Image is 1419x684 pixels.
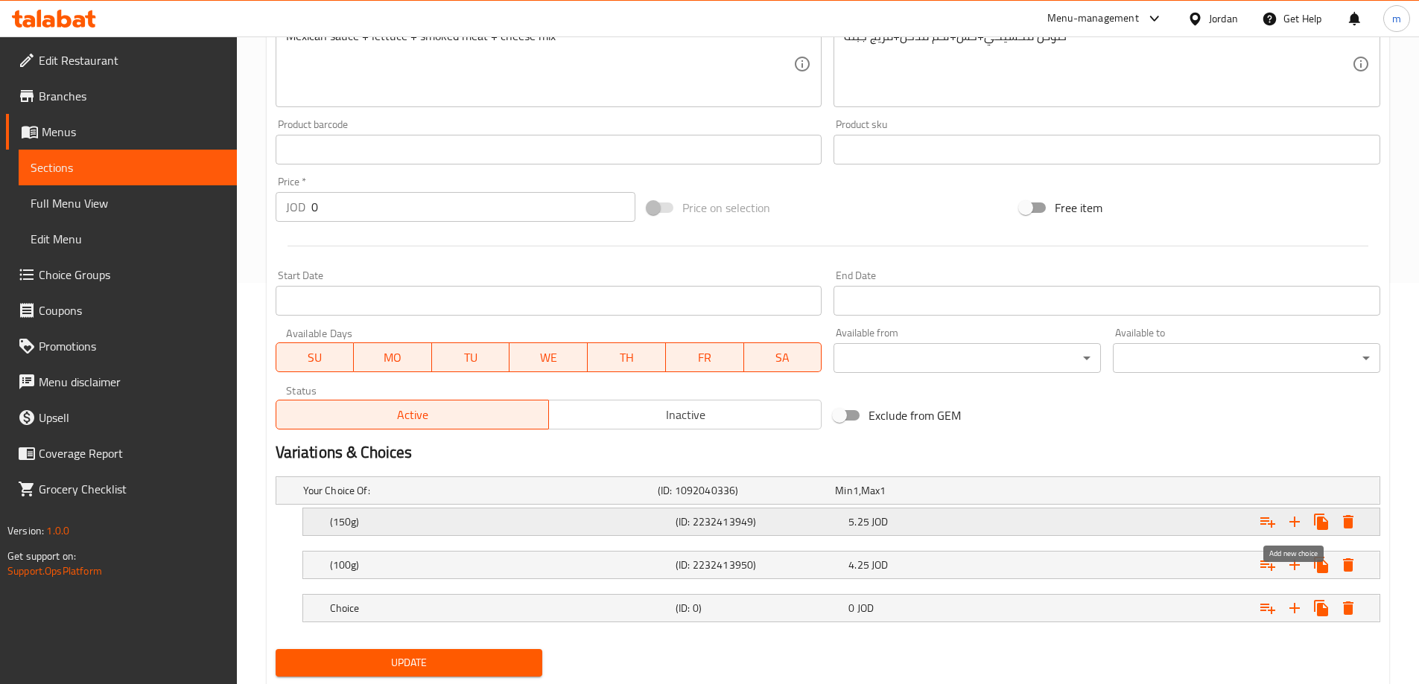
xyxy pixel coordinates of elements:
[39,337,225,355] span: Promotions
[1254,552,1281,578] button: Add choice group
[750,347,816,368] span: SA
[286,198,305,216] p: JOD
[834,135,1380,164] input: Please enter product sku
[1308,595,1335,621] button: Clone new choice
[861,481,880,500] span: Max
[6,435,237,471] a: Coverage Report
[39,51,225,69] span: Edit Restaurant
[1392,10,1401,27] span: m
[6,257,237,293] a: Choice Groups
[1113,343,1380,373] div: ​
[31,194,225,212] span: Full Menu View
[682,199,770,217] span: Price on selection
[509,342,588,372] button: WE
[676,601,842,616] h5: (ID: 0)
[276,649,543,677] button: Update
[6,471,237,507] a: Grocery Checklist
[515,347,582,368] span: WE
[39,87,225,105] span: Branches
[880,481,886,500] span: 1
[658,483,829,498] h5: (ID: 1092040336)
[1055,199,1102,217] span: Free item
[594,347,660,368] span: TH
[39,409,225,426] span: Upsell
[7,521,44,540] span: Version:
[46,521,69,540] span: 1.0.0
[39,444,225,462] span: Coverage Report
[676,557,842,572] h5: (ID: 2232413950)
[1335,508,1362,535] button: Delete (150g)
[303,595,1380,621] div: Expand
[834,343,1101,373] div: ​
[6,364,237,400] a: Menu disclaimer
[288,653,531,672] span: Update
[857,598,874,618] span: JOD
[872,512,888,531] span: JOD
[848,512,869,531] span: 5.25
[330,601,670,616] h5: Choice
[1308,552,1335,578] button: Clone new choice
[1335,552,1362,578] button: Delete (100g)
[6,293,237,328] a: Coupons
[6,400,237,435] a: Upsell
[303,483,652,498] h5: Your Choice Of:
[666,342,744,372] button: FR
[39,301,225,319] span: Coupons
[39,480,225,498] span: Grocery Checklist
[276,400,549,429] button: Active
[872,555,888,575] span: JOD
[6,42,237,78] a: Edit Restaurant
[360,347,426,368] span: MO
[672,347,738,368] span: FR
[276,477,1380,504] div: Expand
[19,185,237,221] a: Full Menu View
[1047,10,1139,28] div: Menu-management
[276,135,822,164] input: Please enter product barcode
[835,481,852,500] span: Min
[1254,508,1281,535] button: Add choice group
[7,561,102,581] a: Support.OpsPlatform
[39,266,225,284] span: Choice Groups
[1281,595,1308,621] button: Add new choice
[1254,595,1281,621] button: Add choice group
[19,150,237,185] a: Sections
[7,546,76,566] span: Get support on:
[6,328,237,364] a: Promotions
[330,557,670,572] h5: (100g)
[835,483,1006,498] div: ,
[276,342,355,372] button: SU
[286,29,794,100] textarea: Mexican sauce + lettuce + smoked meat + cheese mix
[282,347,349,368] span: SU
[31,159,225,176] span: Sections
[676,514,842,529] h5: (ID: 2232413949)
[330,514,670,529] h5: (150g)
[1335,595,1362,621] button: Delete Choice
[588,342,666,372] button: TH
[354,342,432,372] button: MO
[1308,508,1335,535] button: Clone new choice
[1281,552,1308,578] button: Add new choice
[548,400,822,429] button: Inactive
[432,342,510,372] button: TU
[848,598,854,618] span: 0
[6,114,237,150] a: Menus
[303,508,1380,535] div: Expand
[853,481,859,500] span: 1
[311,192,636,222] input: Please enter price
[555,404,816,426] span: Inactive
[42,123,225,141] span: Menus
[6,78,237,114] a: Branches
[31,230,225,248] span: Edit Menu
[276,441,1380,464] h2: Variations & Choices
[844,29,1352,100] textarea: صوص مكسيكي+خس+لحم مدخن+مزيج جبنة
[1209,10,1238,27] div: Jordan
[438,347,504,368] span: TU
[869,406,961,424] span: Exclude from GEM
[39,373,225,391] span: Menu disclaimer
[19,221,237,257] a: Edit Menu
[282,404,543,426] span: Active
[744,342,822,372] button: SA
[848,555,869,575] span: 4.25
[303,552,1380,578] div: Expand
